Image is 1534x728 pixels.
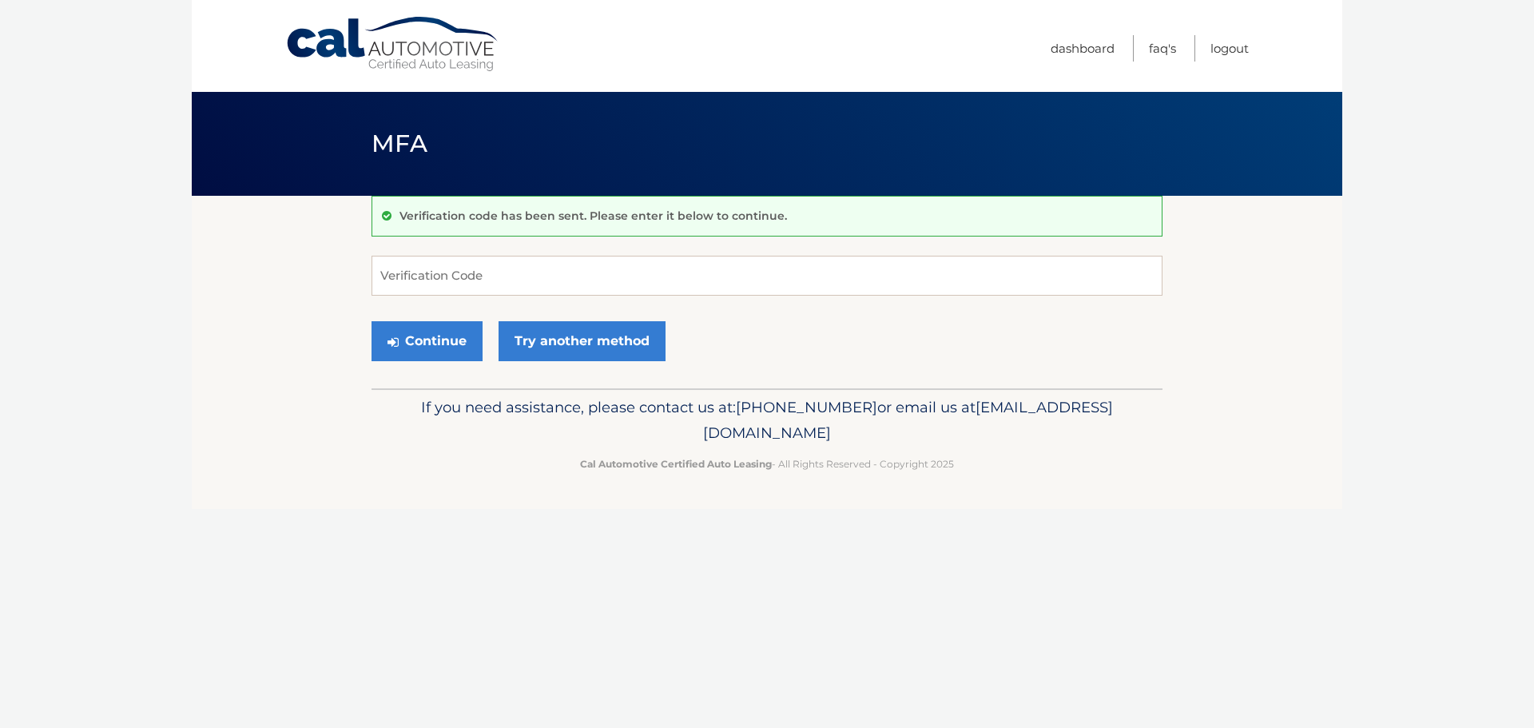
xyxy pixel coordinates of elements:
a: Dashboard [1051,35,1115,62]
p: If you need assistance, please contact us at: or email us at [382,395,1152,446]
a: FAQ's [1149,35,1176,62]
input: Verification Code [372,256,1162,296]
strong: Cal Automotive Certified Auto Leasing [580,458,772,470]
button: Continue [372,321,483,361]
a: Cal Automotive [285,16,501,73]
p: - All Rights Reserved - Copyright 2025 [382,455,1152,472]
span: [EMAIL_ADDRESS][DOMAIN_NAME] [703,398,1113,442]
span: MFA [372,129,427,158]
a: Try another method [499,321,666,361]
a: Logout [1210,35,1249,62]
p: Verification code has been sent. Please enter it below to continue. [399,209,787,223]
span: [PHONE_NUMBER] [736,398,877,416]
